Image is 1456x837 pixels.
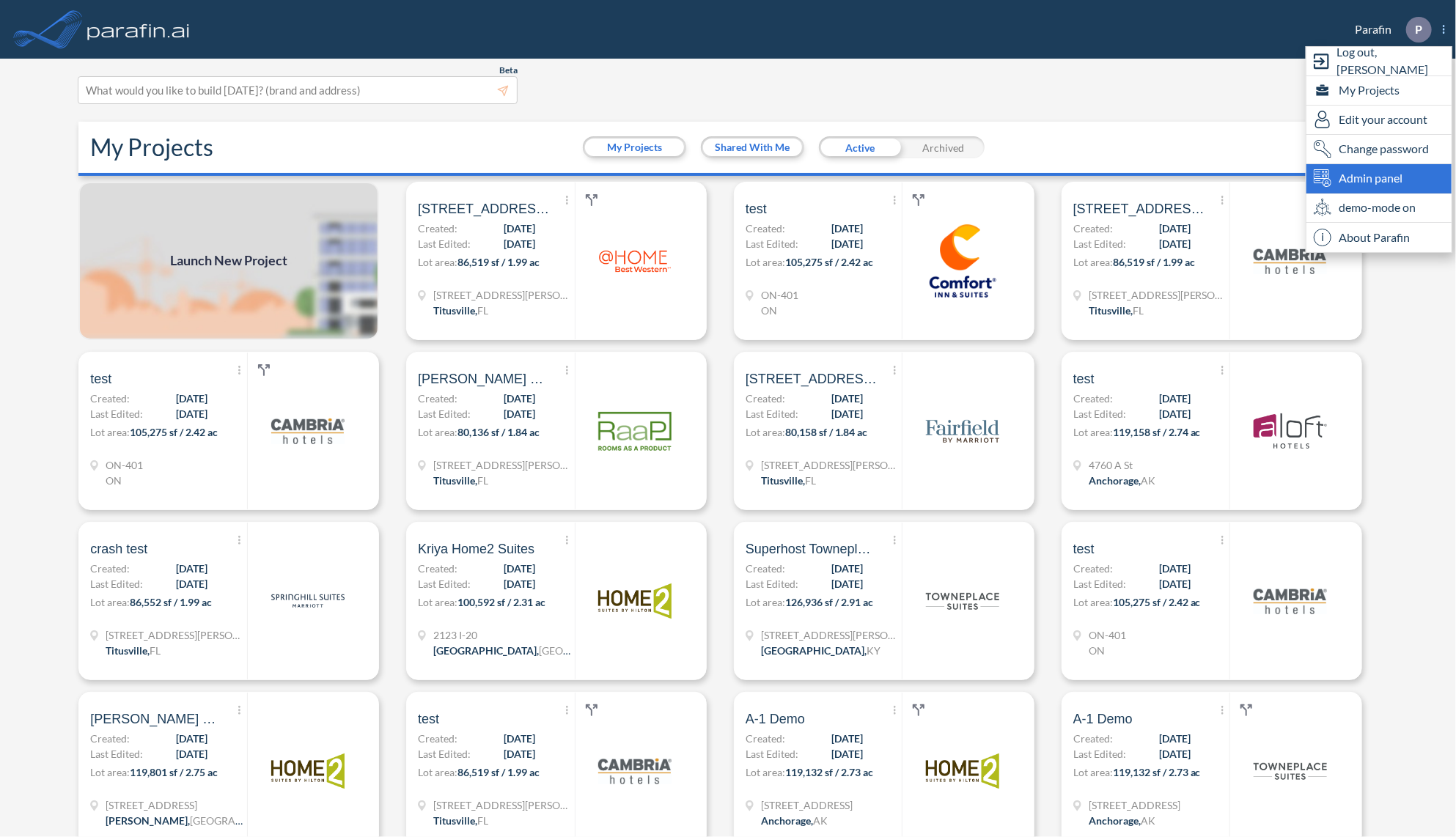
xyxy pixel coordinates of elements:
[90,133,213,161] h2: My Projects
[1159,746,1191,762] span: [DATE]
[78,182,379,340] img: add
[457,426,540,438] span: 80,136 sf / 1.84 ac
[1073,540,1095,558] span: test
[1159,731,1191,746] span: [DATE]
[785,256,873,268] span: 105,275 sf / 2.42 ac
[761,303,777,318] div: ON
[504,576,535,591] span: [DATE]
[831,576,863,591] span: [DATE]
[1333,17,1445,43] div: Parafin
[90,370,111,388] span: test
[504,221,535,236] span: [DATE]
[1073,236,1126,251] span: Last Edited:
[271,734,345,808] img: logo
[813,814,828,827] span: AK
[106,473,122,488] div: ON
[1306,135,1452,164] div: Change password
[418,576,471,591] span: Last Edited:
[90,426,130,438] span: Lot area:
[418,426,457,438] span: Lot area:
[598,734,672,808] img: logo
[1306,76,1452,106] div: My Projects
[1113,766,1201,778] span: 119,132 sf / 2.73 ac
[90,731,130,746] span: Created:
[746,540,878,558] span: Superhost Towneplace
[761,473,816,488] div: Titusville, FL
[1314,229,1331,246] span: i
[418,370,550,388] span: RaaP demo
[1073,221,1113,236] span: Created:
[746,406,798,421] span: Last Edited:
[504,391,535,406] span: [DATE]
[1073,746,1126,762] span: Last Edited:
[1073,766,1113,778] span: Lot area:
[477,304,488,317] span: FL
[1336,43,1452,78] span: Log out, [PERSON_NAME]
[90,766,130,778] span: Lot area:
[457,256,540,268] span: 86,519 sf / 1.99 ac
[400,522,728,680] a: Kriya Home2 SuitesCreated:[DATE]Last Edited:[DATE]Lot area:100,592 sf / 2.31 ac2123 I-20[GEOGRAPH...
[1073,256,1113,268] span: Lot area:
[728,352,1056,510] a: [STREET_ADDRESS][PERSON_NAME]Created:[DATE]Last Edited:[DATE]Lot area:80,158 sf / 1.84 ac[STREET_...
[176,746,207,762] span: [DATE]
[457,596,545,608] span: 100,592 sf / 2.31 ac
[1073,200,1205,218] span: 4760 helen hauser
[1056,522,1383,680] a: testCreated:[DATE]Last Edited:[DATE]Lot area:105,275 sf / 2.42 acON-401ONlogo
[867,644,880,657] span: KY
[785,426,867,438] span: 80,158 sf / 1.84 ac
[418,406,471,421] span: Last Edited:
[1073,406,1126,421] span: Last Edited:
[1306,47,1452,76] div: Log out
[1073,370,1095,388] span: test
[761,304,777,317] span: ON
[190,814,295,827] span: [GEOGRAPHIC_DATA]
[90,576,143,591] span: Last Edited:
[1089,303,1144,318] div: Titusville, FL
[106,627,245,643] span: 4760 Helen Hauser Blvd
[433,627,573,643] span: 2123 I-20
[90,746,143,762] span: Last Edited:
[504,236,535,251] span: [DATE]
[831,236,863,251] span: [DATE]
[831,221,863,236] span: [DATE]
[433,303,488,318] div: Titusville, FL
[1339,140,1429,158] span: Change password
[504,406,535,421] span: [DATE]
[1254,734,1327,808] img: logo
[1113,596,1201,608] span: 105,275 sf / 2.42 ac
[106,797,245,813] span: 503 E US Hwy 80
[761,797,853,813] span: 4960 A St
[73,352,400,510] a: testCreated:[DATE]Last Edited:[DATE]Lot area:105,275 sf / 2.42 acON-401ONlogo
[1159,221,1191,236] span: [DATE]
[504,731,535,746] span: [DATE]
[433,473,488,488] div: Titusville, FL
[1073,576,1126,591] span: Last Edited:
[746,746,798,762] span: Last Edited:
[176,576,207,591] span: [DATE]
[433,474,477,487] span: Titusville ,
[1089,644,1105,657] span: ON
[1254,394,1327,468] img: logo
[1159,406,1191,421] span: [DATE]
[400,352,728,510] a: [PERSON_NAME] demoCreated:[DATE]Last Edited:[DATE]Lot area:80,136 sf / 1.84 ac[STREET_ADDRESS][PE...
[902,136,985,158] div: Archived
[831,731,863,746] span: [DATE]
[761,813,828,828] div: Anchorage, AK
[746,200,767,218] span: test
[1073,561,1113,576] span: Created:
[418,200,550,218] span: 4760 helen hauser
[499,64,518,76] span: Beta
[90,561,130,576] span: Created:
[1073,426,1113,438] span: Lot area:
[176,391,207,406] span: [DATE]
[433,797,573,813] span: 4760 Helen Hauser Blvd
[1089,813,1155,828] div: Anchorage, AK
[433,813,488,828] div: Titusville, FL
[1089,814,1141,827] span: Anchorage ,
[1089,474,1141,487] span: Anchorage ,
[418,766,457,778] span: Lot area:
[1339,81,1400,99] span: My Projects
[106,457,143,473] span: ON-401
[1089,287,1228,303] span: 4760 Helen Hauser Blvd
[433,457,573,473] span: 4760 Helen Hauser Blvd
